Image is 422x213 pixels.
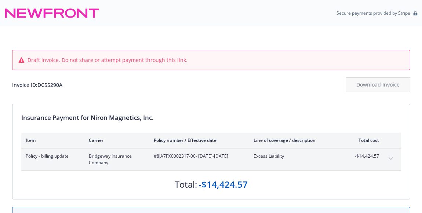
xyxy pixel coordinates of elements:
[346,78,410,92] div: Download Invoice
[21,148,401,170] div: Policy - billing updateBridgeway Insurance Company#8JA7PX0002317-00- [DATE]-[DATE]Excess Liabilit...
[26,153,77,159] span: Policy - billing update
[28,56,188,64] span: Draft invoice. Do not share or attempt payment through this link.
[12,81,62,89] div: Invoice ID: DC55290A
[254,153,340,159] span: Excess Liability
[254,137,340,143] div: Line of coverage / description
[385,153,397,165] button: expand content
[154,153,242,159] span: #8JA7PX0002317-00 - [DATE]-[DATE]
[154,137,242,143] div: Policy number / Effective date
[89,137,142,143] div: Carrier
[352,137,379,143] div: Total cost
[199,178,248,191] div: -$14,424.57
[21,113,401,122] div: Insurance Payment for Niron Magnetics, Inc.
[89,153,142,166] span: Bridgeway Insurance Company
[336,10,410,16] p: Secure payments provided by Stripe
[26,137,77,143] div: Item
[346,77,410,92] button: Download Invoice
[175,178,197,191] div: Total:
[352,153,379,159] span: -$14,424.57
